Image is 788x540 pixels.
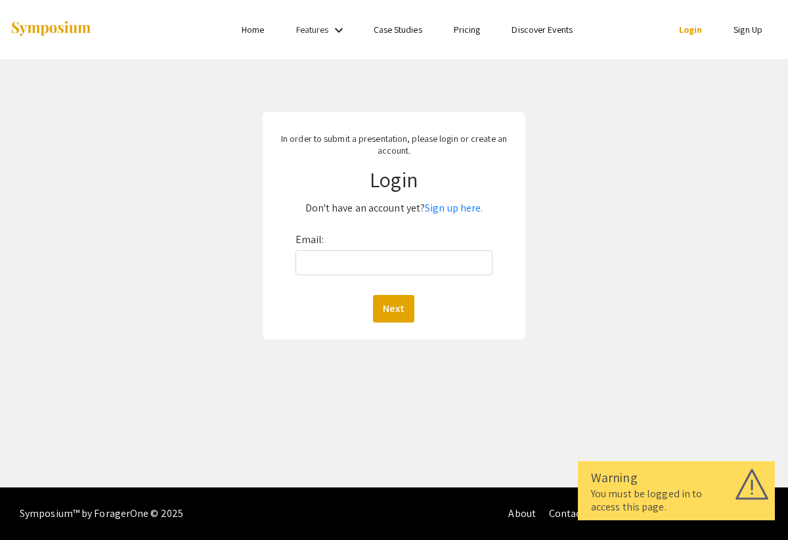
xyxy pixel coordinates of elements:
a: Home [242,24,264,35]
h1: Login [271,167,517,192]
button: Next [373,295,414,323]
a: Pricing [454,24,481,35]
p: Don't have an account yet? [271,198,517,219]
div: Symposium™ by ForagerOne © 2025 [20,487,183,540]
div: Warning [591,468,762,487]
a: Discover Events [512,24,573,35]
img: Symposium by ForagerOne [10,20,92,38]
a: Features [296,24,329,35]
div: You must be logged in to access this page. [591,487,762,514]
a: Sign up here. [425,201,483,215]
p: In order to submit a presentation, please login or create an account. [271,133,517,156]
label: Email: [295,229,324,250]
a: About [508,506,536,520]
a: Contact Us [549,506,598,520]
a: Login [679,24,703,35]
a: Sign Up [733,24,762,35]
a: Case Studies [374,24,422,35]
mat-icon: Expand Features list [331,22,347,38]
